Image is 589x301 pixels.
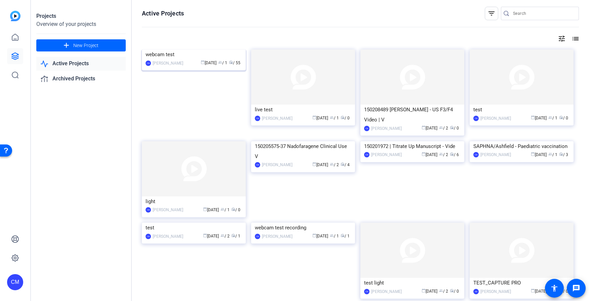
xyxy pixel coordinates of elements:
[480,151,511,158] div: [PERSON_NAME]
[571,35,579,43] mat-icon: list
[531,289,535,293] span: calendar_today
[439,152,443,156] span: group
[548,152,557,157] span: / 1
[203,233,207,237] span: calendar_today
[473,289,479,294] div: AM
[153,233,183,240] div: [PERSON_NAME]
[221,233,225,237] span: group
[450,152,459,157] span: / 6
[548,115,552,119] span: group
[422,125,426,129] span: calendar_today
[36,12,126,20] div: Projects
[146,234,151,239] div: CM
[341,162,350,167] span: / 4
[364,152,369,157] div: CM
[203,234,219,238] span: [DATE]
[559,152,568,157] span: / 3
[201,60,205,64] span: calendar_today
[255,162,260,167] div: CM
[312,234,328,238] span: [DATE]
[473,278,570,288] div: TEST_CAPTURE PRO
[531,115,535,119] span: calendar_today
[10,11,21,21] img: blue-gradient.svg
[439,126,448,130] span: / 2
[371,151,402,158] div: [PERSON_NAME]
[312,162,316,166] span: calendar_today
[255,141,351,161] div: 150205575-37 Nadofaragene Clinical Use V
[312,116,328,120] span: [DATE]
[422,126,437,130] span: [DATE]
[262,161,292,168] div: [PERSON_NAME]
[439,125,443,129] span: group
[473,141,570,151] div: SAPHNA/Ashfield - Paediatric vaccination
[341,234,350,238] span: / 1
[450,289,459,294] span: / 0
[62,41,71,50] mat-icon: add
[341,162,345,166] span: radio
[473,116,479,121] div: CM
[201,61,217,65] span: [DATE]
[262,115,292,122] div: [PERSON_NAME]
[312,115,316,119] span: calendar_today
[7,274,23,290] div: CM
[422,152,437,157] span: [DATE]
[559,116,568,120] span: / 0
[450,126,459,130] span: / 0
[262,233,292,240] div: [PERSON_NAME]
[255,105,351,115] div: live test
[450,152,454,156] span: radio
[231,234,240,238] span: / 1
[146,207,151,213] div: CM
[330,162,339,167] span: / 2
[550,284,558,292] mat-icon: accessibility
[473,152,479,157] div: CM
[153,206,183,213] div: [PERSON_NAME]
[364,126,369,131] div: CM
[531,152,535,156] span: calendar_today
[531,116,547,120] span: [DATE]
[203,207,207,211] span: calendar_today
[422,289,426,293] span: calendar_today
[364,278,461,288] div: test light
[341,116,350,120] span: / 0
[221,208,230,212] span: / 1
[330,233,334,237] span: group
[572,284,580,292] mat-icon: message
[422,152,426,156] span: calendar_today
[312,162,328,167] span: [DATE]
[221,234,230,238] span: / 2
[255,116,260,121] div: CM
[364,141,461,151] div: 150201972 | Titrate Up Manuscript - Vide
[371,288,402,295] div: [PERSON_NAME]
[36,39,126,51] button: New Project
[231,208,240,212] span: / 0
[548,116,557,120] span: / 1
[330,162,334,166] span: group
[73,42,99,49] span: New Project
[341,233,345,237] span: radio
[559,115,563,119] span: radio
[203,208,219,212] span: [DATE]
[312,233,316,237] span: calendar_today
[146,196,242,206] div: light
[221,207,225,211] span: group
[218,61,227,65] span: / 1
[513,9,574,17] input: Search
[371,125,402,132] div: [PERSON_NAME]
[439,289,443,293] span: group
[364,289,369,294] div: CM
[559,152,563,156] span: radio
[330,234,339,238] span: / 1
[422,289,437,294] span: [DATE]
[36,57,126,71] a: Active Projects
[480,115,511,122] div: [PERSON_NAME]
[364,105,461,125] div: 150208489 [PERSON_NAME] - US F3/F4 Video | V
[231,207,235,211] span: radio
[341,115,345,119] span: radio
[558,35,566,43] mat-icon: tune
[531,152,547,157] span: [DATE]
[146,223,242,233] div: test
[439,152,448,157] span: / 2
[229,61,240,65] span: / 55
[531,289,547,294] span: [DATE]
